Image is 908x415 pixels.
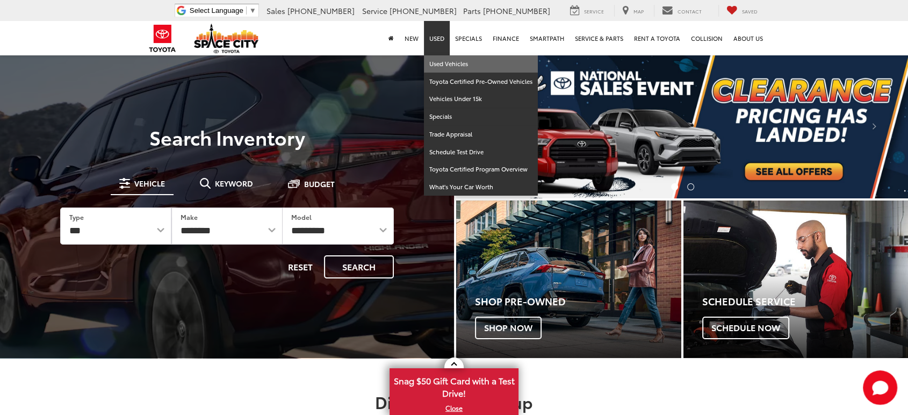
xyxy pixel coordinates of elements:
span: Keyword [215,180,253,187]
a: Home [383,21,399,55]
span: Vehicle [134,180,165,187]
a: Toyota Certified Program Overview [424,161,538,178]
span: Sales [266,5,285,16]
a: Specials [450,21,487,55]
span: Budget [304,180,335,188]
a: Used Vehicles [424,55,538,73]
span: ▼ [249,6,256,15]
span: [PHONE_NUMBER] [287,5,355,16]
a: What's Your Car Worth [424,178,538,196]
a: Service [562,5,612,17]
a: Collision [686,21,728,55]
a: About Us [728,21,768,55]
button: Reset [279,255,322,278]
section: Carousel section with vehicle pictures - may contain disclaimers. [456,54,908,198]
li: Go to slide number 2. [687,183,694,190]
a: Map [614,5,652,17]
label: Make [181,212,198,221]
span: Snag $50 Gift Card with a Test Drive! [391,369,517,402]
h2: Discover Our Lineup [75,393,833,411]
h3: Search Inventory [45,126,409,148]
span: Saved [742,8,758,15]
span: Contact [678,8,702,15]
span: ​ [246,6,247,15]
a: Service & Parts [570,21,629,55]
a: SmartPath [524,21,570,55]
span: [PHONE_NUMBER] [483,5,550,16]
img: Space City Toyota [194,24,258,53]
a: Toyota Certified Pre-Owned Vehicles [424,73,538,91]
a: Contact [654,5,710,17]
a: Rent a Toyota [629,21,686,55]
a: Used [424,21,450,55]
svg: Start Chat [863,370,897,405]
li: Go to slide number 1. [671,183,678,190]
span: Service [584,8,604,15]
label: Model [291,212,312,221]
a: Schedule Test Drive [424,144,538,161]
span: Shop Now [475,317,542,339]
span: Schedule Now [702,317,789,339]
h4: Shop Pre-Owned [475,296,681,307]
div: carousel slide number 1 of 2 [456,54,908,198]
a: My Saved Vehicles [718,5,766,17]
div: Toyota [456,201,681,358]
button: Click to view next picture. [840,75,908,177]
span: Map [633,8,644,15]
span: Parts [463,5,481,16]
button: Search [324,255,394,278]
a: Select Language​ [190,6,256,15]
a: New [399,21,424,55]
img: Toyota [142,21,183,56]
span: [PHONE_NUMBER] [390,5,457,16]
label: Type [69,212,84,221]
img: Clearance Pricing Has Landed [456,54,908,198]
a: Specials [424,108,538,126]
a: Vehicles Under 15k [424,90,538,108]
a: Finance [487,21,524,55]
span: Service [362,5,387,16]
a: Trade Appraisal [424,126,538,144]
a: Shop Pre-Owned Shop Now [456,201,681,358]
span: Select Language [190,6,243,15]
button: Toggle Chat Window [863,370,897,405]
